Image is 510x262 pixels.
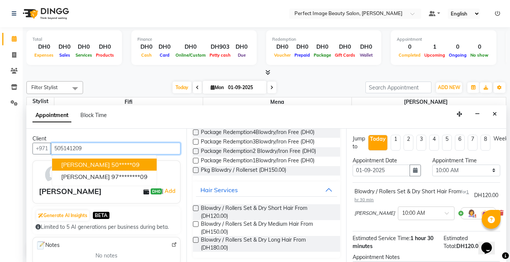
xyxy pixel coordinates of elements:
[57,52,72,58] span: Sales
[96,252,117,260] span: No notes
[233,43,251,51] div: DH0
[353,253,500,261] div: Appointment Notes
[468,43,490,51] div: 0
[61,161,110,168] span: [PERSON_NAME]
[357,43,375,51] div: DH0
[31,84,58,90] span: Filter Stylist
[208,43,233,51] div: DH903
[32,43,55,51] div: DH0
[55,43,74,51] div: DH0
[43,164,65,186] img: avatar
[354,189,469,202] small: for
[455,135,465,151] li: 6
[481,135,490,151] li: 8
[468,52,490,58] span: No show
[19,3,71,24] img: logo
[391,135,401,151] li: 1
[422,43,447,51] div: 1
[236,52,248,58] span: Due
[312,52,333,58] span: Package
[201,157,314,166] span: Package Redemption1Blowdry/Iron Free (DH0)
[478,232,502,254] iframe: chat widget
[432,157,500,165] div: Appointment Time
[174,52,208,58] span: Online/Custom
[397,43,422,51] div: 0
[39,186,102,197] div: [PERSON_NAME]
[397,52,422,58] span: Completed
[467,209,476,218] img: Hairdresser.png
[354,210,395,217] span: [PERSON_NAME]
[293,52,312,58] span: Prepaid
[36,240,60,250] span: Notes
[201,204,334,220] span: Blowdry / Rollers Set & Dry Short Hair From (DH120.00)
[209,85,226,90] span: Mon
[201,138,314,147] span: Package Redemption3Blowdry/Iron Free (DH0)
[139,52,154,58] span: Cash
[74,52,94,58] span: Services
[94,43,116,51] div: DH0
[358,52,374,58] span: Wallet
[353,165,410,176] input: yyyy-mm-dd
[151,188,162,194] span: DH0
[447,43,468,51] div: 0
[481,209,490,218] img: Interior.png
[158,52,171,58] span: Card
[162,186,177,196] span: |
[354,188,471,203] div: Blowdry / Rollers Set & Dry Short Hair From
[353,135,365,151] div: Jump to
[429,135,439,151] li: 4
[438,85,460,90] span: ADD NEW
[137,43,156,51] div: DH0
[74,43,94,51] div: DH0
[32,52,55,58] span: Expenses
[474,191,498,199] div: DH120.00
[353,235,410,242] span: Estimated Service Time:
[442,135,452,151] li: 5
[333,52,357,58] span: Gift Cards
[51,143,180,154] input: Search by Name/Mobile/Email/Code
[201,147,316,157] span: Package Redemption2 Blowdry/Iron Free (DH0)
[489,108,500,120] button: Close
[156,43,174,51] div: DH0
[226,82,263,93] input: 2025-09-01
[32,109,71,122] span: Appointment
[370,135,386,143] div: Today
[32,135,180,143] div: Client
[436,82,462,93] button: ADD NEW
[272,52,293,58] span: Voucher
[173,82,191,93] span: Today
[468,135,478,151] li: 7
[333,43,357,51] div: DH0
[32,143,51,154] button: +971
[447,52,468,58] span: Ongoing
[80,112,107,119] span: Block Time
[201,236,334,252] span: Blowdry / Rollers Set & Dry Long Hair From (DH180.00)
[32,36,116,43] div: Total
[397,36,490,43] div: Appointment
[353,157,421,165] div: Appointment Date
[174,43,208,51] div: DH0
[203,97,351,107] span: Mena
[201,220,334,236] span: Blowdry / Rollers Set & Dry Medium Hair From (DH150.00)
[208,52,233,58] span: Petty cash
[27,97,54,105] div: Stylist
[201,166,286,176] span: Pkg Blowdry / Rollerset (DH150.00)
[444,235,468,250] span: Estimated Total:
[404,135,413,151] li: 2
[94,52,116,58] span: Products
[137,36,251,43] div: Finance
[456,243,481,250] span: DH120.00
[293,43,312,51] div: DH0
[352,97,501,107] span: [PERSON_NAME]
[35,223,177,231] div: Limited to 5 AI generations per business during beta.
[201,128,314,138] span: Package Redemption4Blowdry/Iron Free (DH0)
[354,189,469,202] span: 1 hr 30 min
[200,185,238,194] div: Hair Services
[353,235,433,250] span: 1 hour 30 minutes
[272,43,293,51] div: DH0
[196,183,337,197] button: Hair Services
[312,43,333,51] div: DH0
[54,97,203,107] span: Fifi
[163,186,177,196] a: Add
[365,82,431,93] input: Search Appointment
